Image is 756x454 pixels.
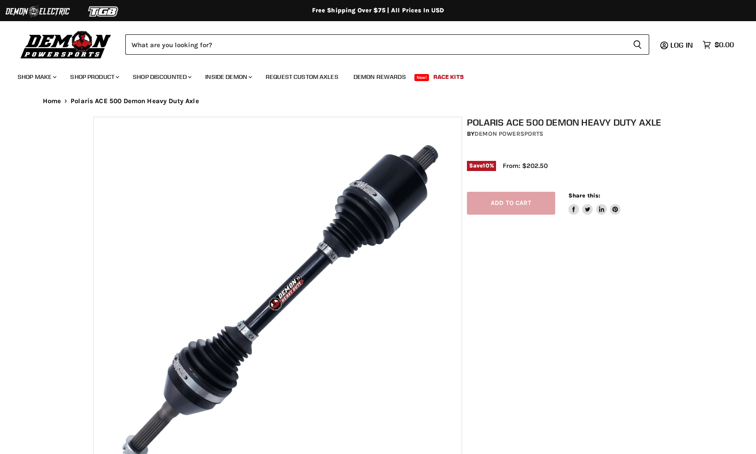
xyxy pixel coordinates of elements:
span: New! [414,74,429,81]
ul: Main menu [11,64,732,86]
span: From: $202.50 [503,162,548,170]
a: Shop Discounted [126,68,197,86]
span: Polaris ACE 500 Demon Heavy Duty Axle [71,97,199,105]
img: TGB Logo 2 [71,3,137,20]
img: Demon Electric Logo 2 [4,3,71,20]
a: Race Kits [427,68,470,86]
div: Free Shipping Over $75 | All Prices In USD [25,7,731,15]
span: $0.00 [715,41,734,49]
span: Share this: [568,192,600,199]
img: Demon Powersports [18,29,114,60]
span: Save % [467,161,496,171]
button: Search [626,34,649,55]
nav: Breadcrumbs [25,97,731,105]
div: by [467,129,668,139]
span: 10 [483,162,489,169]
input: Search [125,34,626,55]
a: Shop Make [11,68,62,86]
form: Product [125,34,649,55]
span: Log in [670,41,693,49]
a: Shop Product [64,68,124,86]
a: Inside Demon [199,68,257,86]
a: Demon Rewards [347,68,413,86]
a: Demon Powersports [474,130,543,138]
a: Home [43,97,61,105]
a: Log in [666,41,698,49]
a: Request Custom Axles [259,68,345,86]
h1: Polaris ACE 500 Demon Heavy Duty Axle [467,117,668,128]
aside: Share this: [568,192,621,215]
a: $0.00 [698,38,738,51]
